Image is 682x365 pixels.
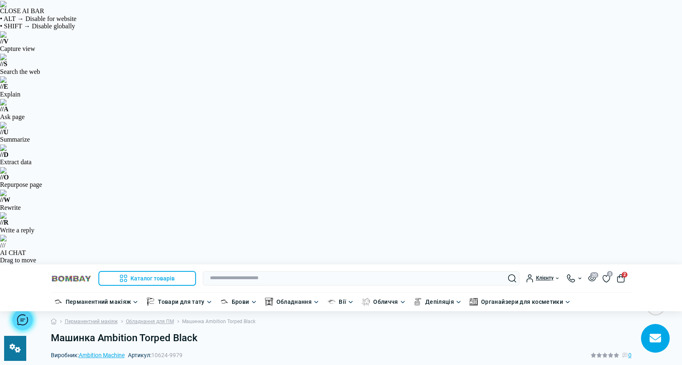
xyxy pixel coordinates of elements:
[590,272,598,278] span: 20
[602,273,610,282] a: 0
[126,318,174,326] a: Обладнання для ПМ
[174,318,255,326] li: Машинка Ambition Torped Black
[54,298,62,306] img: Перманентний макіяж
[362,298,370,306] img: Обличчя
[373,297,398,306] a: Обличчя
[51,352,125,358] span: Виробник:
[508,274,516,282] button: Search
[158,297,204,306] a: Товари для тату
[51,275,92,282] img: BOMBAY
[339,297,346,306] a: Вії
[265,298,273,306] img: Обладнання
[470,298,478,306] img: Органайзери для косметики
[220,298,228,306] img: Брови
[617,274,625,282] button: 2
[588,275,596,282] button: 20
[66,297,131,306] a: Перманентний макіяж
[327,298,335,306] img: Вії
[146,298,155,306] img: Товари для тату
[628,351,632,360] span: 0
[481,297,563,306] a: Органайзери для косметики
[276,297,312,306] a: Обладнання
[232,297,249,306] a: Брови
[425,297,454,306] a: Депіляція
[128,352,182,358] span: Артикул:
[414,298,422,306] img: Депіляція
[65,318,118,326] a: Перманентний макіяж
[79,352,125,358] a: Ambition Machine
[151,352,182,358] span: 10624-9979
[51,311,632,332] nav: breadcrumb
[622,272,627,278] span: 2
[51,332,632,344] h1: Машинка Ambition Torped Black
[98,271,196,286] button: Каталог товарів
[607,271,613,277] span: 0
